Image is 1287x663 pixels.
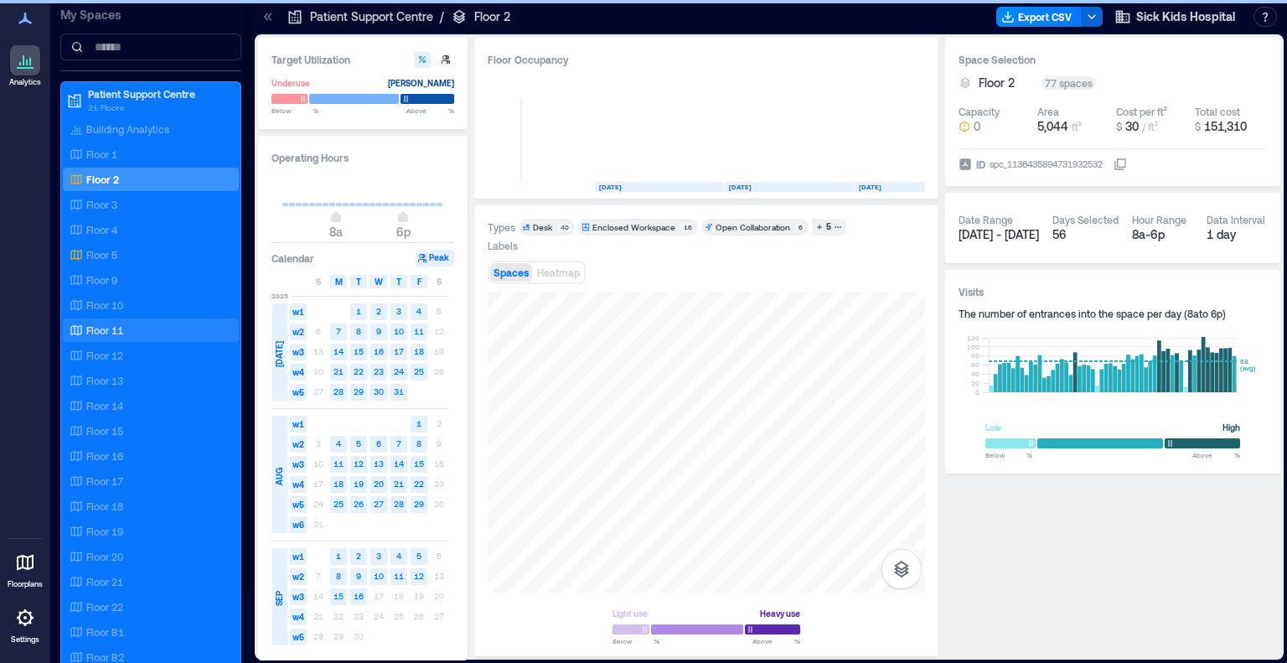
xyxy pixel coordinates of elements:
[488,220,515,234] div: Types
[1195,105,1240,118] div: Total cost
[396,551,401,561] text: 4
[86,500,123,513] p: Floor 18
[86,324,123,337] p: Floor 11
[272,468,286,485] span: AUG
[437,275,442,288] span: S
[416,306,421,316] text: 4
[967,343,979,351] tspan: 100
[333,366,344,376] text: 21
[374,571,384,581] text: 10
[271,51,454,68] h3: Target Utilization
[271,149,454,166] h3: Operating Hours
[414,346,424,356] text: 18
[417,275,421,288] span: F
[374,458,384,469] text: 13
[354,346,364,356] text: 15
[376,326,381,336] text: 9
[5,598,45,650] a: Settings
[1142,121,1158,132] span: / ft²
[86,298,123,312] p: Floor 10
[959,283,1267,300] h3: Visits
[494,267,529,278] span: Spaces
[824,220,834,235] div: 5
[374,479,384,489] text: 20
[271,291,288,301] span: 2025
[290,516,307,533] span: w6
[290,496,307,513] span: w5
[290,588,307,605] span: w3
[86,122,169,136] p: Building Analytics
[1109,3,1240,30] button: Sick Kids Hospital
[1116,118,1188,135] button: $ 30 / ft²
[1195,121,1201,132] span: $
[988,156,1104,173] div: spc_1136435894731932532
[86,399,123,412] p: Floor 14
[394,386,404,396] text: 31
[1207,213,1265,226] div: Data Interval
[394,346,404,356] text: 17
[354,386,364,396] text: 29
[599,183,622,191] text: [DATE]
[440,8,444,25] p: /
[971,370,979,378] tspan: 40
[290,568,307,585] span: w2
[329,225,343,239] span: 8a
[1136,8,1235,25] span: Sick Kids Hospital
[354,591,364,601] text: 16
[1037,119,1068,133] span: 5,044
[290,303,307,320] span: w1
[290,324,307,340] span: w2
[290,384,307,401] span: w5
[394,571,404,581] text: 11
[1116,105,1167,118] div: Cost per ft²
[394,366,404,376] text: 24
[537,267,580,278] span: Heatmap
[86,600,123,614] p: Floor 22
[375,275,383,288] span: W
[333,499,344,509] text: 25
[592,221,675,233] div: Enclosed Workspace
[971,379,979,387] tspan: 20
[310,8,433,25] p: Patient Support Centre
[1114,158,1127,171] button: IDspc_1136435894731932532
[394,499,404,509] text: 28
[1125,119,1139,133] span: 30
[354,366,364,376] text: 22
[1204,119,1247,133] span: 151,310
[394,479,404,489] text: 21
[86,525,123,538] p: Floor 19
[388,75,454,91] div: [PERSON_NAME]
[716,221,790,233] div: Open Collaboration
[1052,226,1119,243] div: 56
[86,349,123,362] p: Floor 12
[979,75,1015,91] span: Floor 2
[533,221,552,233] div: Desk
[335,275,343,288] span: M
[752,636,800,646] span: Above %
[976,156,985,173] span: ID
[8,579,43,589] p: Floorplans
[416,418,421,428] text: 1
[333,386,344,396] text: 28
[354,499,364,509] text: 26
[1116,121,1122,132] span: $
[680,222,695,232] div: 16
[1037,105,1059,118] div: Area
[729,183,752,191] text: [DATE]
[316,275,321,288] span: S
[356,551,361,561] text: 2
[333,591,344,601] text: 15
[812,219,845,236] button: 5
[974,118,980,135] span: 0
[1072,121,1082,132] span: ft²
[414,458,424,469] text: 15
[996,7,1082,27] button: Export CSV
[971,351,979,360] tspan: 80
[1207,226,1268,243] div: 1 day
[86,575,123,588] p: Floor 21
[333,458,344,469] text: 11
[354,479,364,489] text: 19
[336,438,341,448] text: 4
[290,344,307,360] span: w3
[414,326,424,336] text: 11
